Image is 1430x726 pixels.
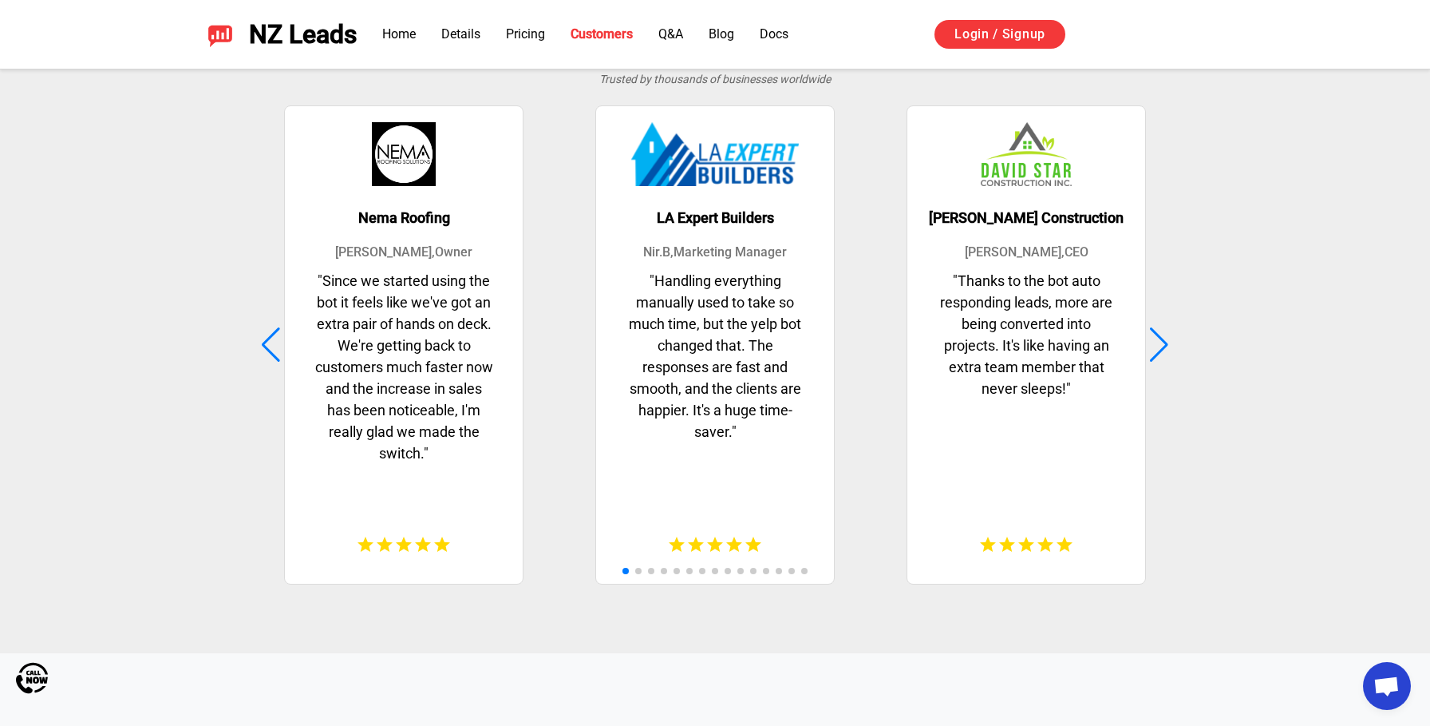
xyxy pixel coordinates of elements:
[658,26,683,42] a: Q&A
[1081,18,1243,53] iframe: Sign in with Google Button
[249,20,357,50] span: NZ Leads
[631,122,800,186] img: LA Expert Builders
[16,662,48,694] img: Call Now
[372,122,436,186] img: Nema Roofing
[382,26,416,42] a: Home
[195,71,1235,88] div: Trusted by thousands of businesses worldwide
[929,210,1124,227] h3: [PERSON_NAME] Construction
[709,26,734,42] a: Blog
[923,270,1129,519] p: " Thanks to the bot auto responding leads, more are being converted into projects. It's like havi...
[965,243,1088,262] p: [PERSON_NAME] , CEO
[441,26,480,42] a: Details
[358,210,450,227] h3: Nema Roofing
[934,20,1065,49] a: Login / Signup
[571,26,633,42] a: Customers
[301,270,507,519] p: " Since we started using the bot it feels like we've got an extra pair of hands on deck. We're ge...
[760,26,788,42] a: Docs
[506,26,545,42] a: Pricing
[981,122,1072,186] img: David Star Construction
[207,22,233,47] img: NZ Leads logo
[657,210,774,227] h3: LA Expert Builders
[335,243,472,262] p: [PERSON_NAME] , Owner
[643,243,787,262] p: Nir.B , Marketing Manager
[1363,662,1411,710] a: Open chat
[612,270,818,519] p: " Handling everything manually used to take so much time, but the yelp bot changed that. The resp...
